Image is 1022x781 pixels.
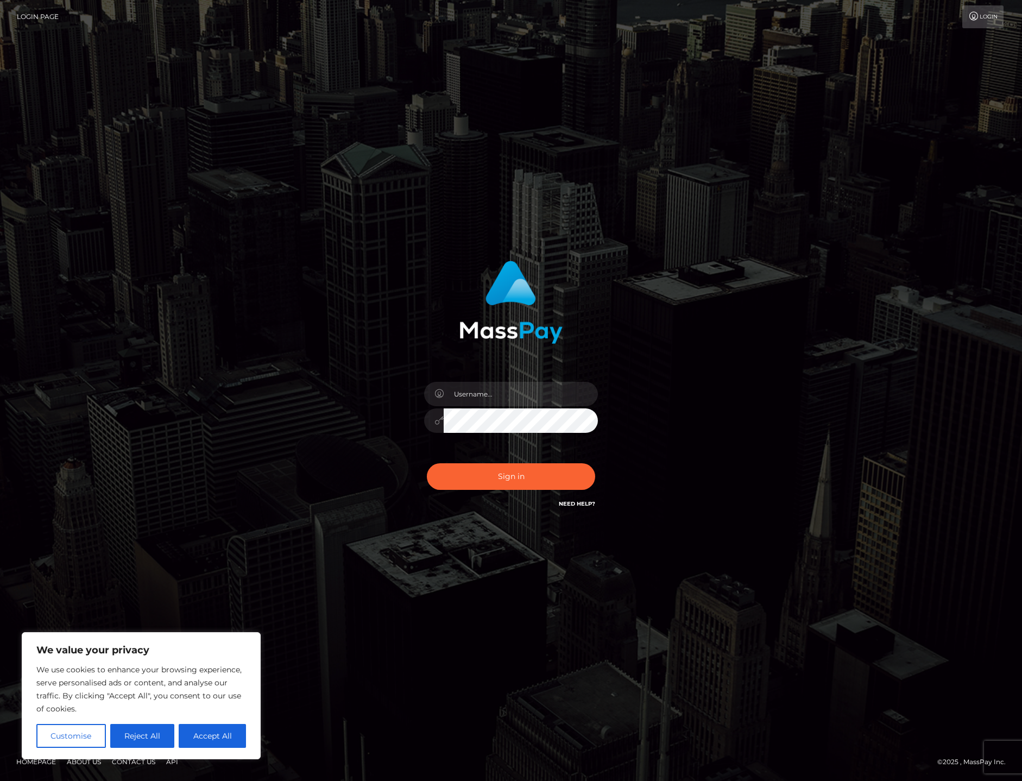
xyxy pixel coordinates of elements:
a: API [162,753,182,770]
p: We value your privacy [36,644,246,657]
p: We use cookies to enhance your browsing experience, serve personalised ads or content, and analys... [36,663,246,715]
a: Need Help? [559,500,595,507]
a: About Us [62,753,105,770]
button: Customise [36,724,106,748]
input: Username... [444,382,598,406]
a: Contact Us [108,753,160,770]
button: Sign in [427,463,595,490]
a: Homepage [12,753,60,770]
div: We value your privacy [22,632,261,759]
a: Login [962,5,1004,28]
div: © 2025 , MassPay Inc. [937,756,1014,768]
img: MassPay Login [459,261,563,344]
button: Accept All [179,724,246,748]
a: Login Page [17,5,59,28]
button: Reject All [110,724,175,748]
